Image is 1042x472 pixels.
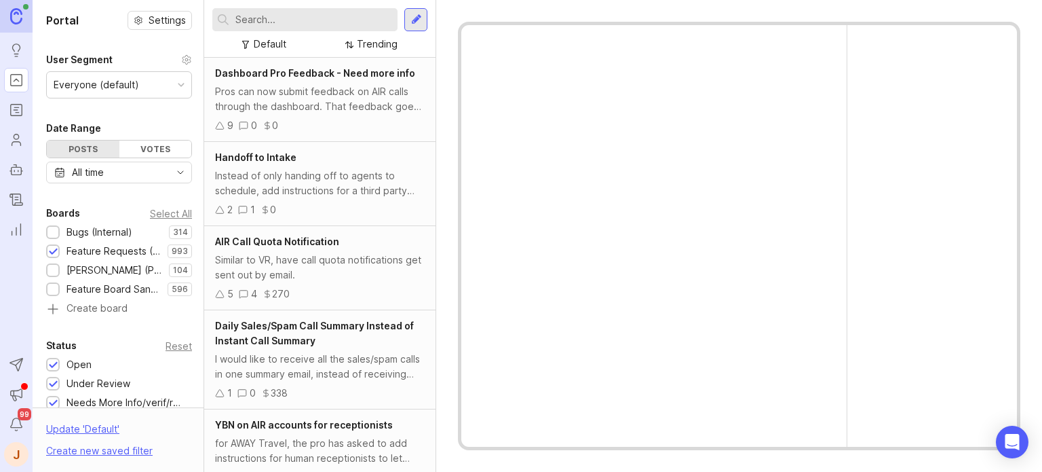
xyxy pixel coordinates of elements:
a: Autopilot [4,158,28,182]
a: Handoff to IntakeInstead of only handing off to agents to schedule, add instructions for a third ... [204,142,436,226]
div: Create new saved filter [46,443,153,458]
span: Dashboard Pro Feedback - Need more info [215,67,415,79]
div: 0 [270,202,276,217]
div: All time [72,165,104,180]
div: 0 [250,386,256,401]
button: J [4,442,28,467]
a: Portal [4,68,28,92]
div: 4 [251,287,257,302]
div: Select All [150,210,192,217]
div: 2 [227,202,233,217]
div: Feature Board Sandbox [DATE] [66,282,161,297]
p: 314 [173,227,188,238]
div: 270 [272,287,290,302]
h1: Portal [46,12,79,29]
div: Trending [357,37,398,52]
div: Default [254,37,286,52]
div: [PERSON_NAME] (Public) [66,263,162,278]
div: 0 [272,118,278,133]
span: Daily Sales/Spam Call Summary Instead of Instant Call Summary [215,320,414,346]
div: Pros can now submit feedback on AIR calls through the dashboard. That feedback goes to Client Sup... [215,84,425,114]
div: Open Intercom Messenger [996,426,1028,458]
button: Notifications [4,412,28,437]
div: 1 [227,386,232,401]
img: Canny Home [10,8,22,24]
p: 596 [172,284,188,295]
div: Date Range [46,120,101,137]
div: User Segment [46,52,113,68]
div: Similar to VR, have call quota notifications get sent out by email. [215,253,425,283]
div: Status [46,338,77,354]
span: Handoff to Intake [215,151,296,163]
div: Feature Requests (Internal) [66,244,161,259]
a: Dashboard Pro Feedback - Need more infoPros can now submit feedback on AIR calls through the dash... [204,58,436,142]
span: 99 [18,408,31,420]
div: Instead of only handing off to agents to schedule, add instructions for a third party intake. [215,168,425,198]
div: 1 [250,202,255,217]
p: 104 [173,265,188,276]
a: Users [4,128,28,152]
span: AIR Call Quota Notification [215,236,339,247]
a: Changelog [4,187,28,212]
div: 0 [251,118,257,133]
div: Under Review [66,376,130,391]
div: Needs More Info/verif/repro [66,395,185,410]
div: Open [66,357,92,372]
button: Settings [128,11,192,30]
a: Create board [46,304,192,316]
a: Reporting [4,217,28,242]
svg: toggle icon [170,167,191,178]
button: Send to Autopilot [4,352,28,377]
div: Posts [47,141,119,158]
div: Boards [46,205,80,221]
div: for AWAY Travel, the pro has asked to add instructions for human receptionists to let callers kno... [215,436,425,466]
div: Reset [166,342,192,350]
div: Update ' Default ' [46,422,119,443]
span: Settings [149,14,186,27]
p: 993 [172,246,188,257]
div: 5 [227,287,233,302]
div: Everyone (default) [54,77,139,92]
div: Bugs (Internal) [66,225,132,240]
a: Daily Sales/Spam Call Summary Instead of Instant Call SummaryI would like to receive all the sale... [204,310,436,410]
span: YBN on AIR accounts for receptionists [215,419,393,431]
a: Roadmaps [4,98,28,122]
button: Announcements [4,382,28,407]
a: AIR Call Quota NotificationSimilar to VR, have call quota notifications get sent out by email.54270 [204,226,436,310]
a: Ideas [4,38,28,62]
input: Search... [235,12,392,27]
div: 338 [271,386,288,401]
div: 9 [227,118,233,133]
div: Votes [119,141,192,158]
div: I would like to receive all the sales/spam calls in one summary email, instead of receiving each ... [215,352,425,382]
